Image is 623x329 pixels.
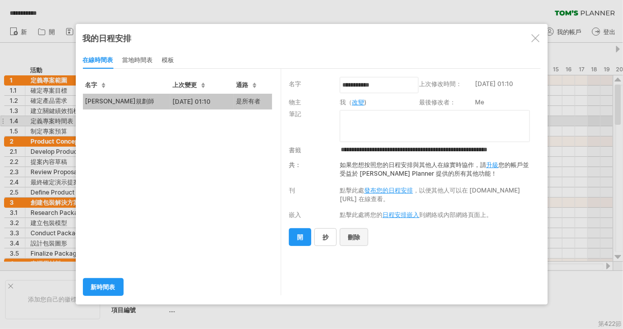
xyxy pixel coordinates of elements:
div: ) [340,98,414,107]
span: 名字 [85,81,105,89]
span: 上次變更 [173,81,205,89]
div: 我的日程安排 [83,33,541,44]
strong: 共： [289,161,301,170]
td: 筆記 [289,109,340,143]
a: 新時間表 [83,278,124,296]
a: 日程安排嵌入 [382,211,419,218]
div: 嵌入 [289,211,301,220]
td: 上次修改時間： [419,79,475,97]
div: 刊 [289,186,295,195]
span: 刪除 [348,233,360,241]
span: 開 [297,233,303,241]
span: 通路 [236,81,256,89]
div: 點擊此處將您的 到網絡或內部網絡頁面上。 [340,211,533,220]
div: 在線時間表 [83,52,113,69]
td: 書籤 [289,143,340,156]
span: 新時間表 [91,283,115,291]
a: 刪除 [340,228,368,246]
td: 是所有者 [234,94,272,109]
div: 點擊此處 ，以便其他人可以在 [DOMAIN_NAME][URL] 在線查看。 [340,186,533,203]
td: Me [475,97,538,109]
div: 模板 [162,52,174,69]
td: [PERSON_NAME]規劃師 [83,94,170,109]
font: 我（ [340,98,364,106]
a: 開 [289,228,311,246]
td: 最後修改者： [419,97,475,109]
td: 物主 [289,97,340,109]
td: 名字 [289,79,340,97]
td: [DATE] 01:10 [475,79,538,97]
div: 當地時間表 [123,52,153,69]
font: 如果您想按照您的日程安排與其他人在線實時協作，請 您的帳戶並受益於 [PERSON_NAME] Planner 提供的所有其他功能！ [340,161,529,177]
td: [DATE] 01:10 [170,94,234,109]
a: 發布您的日程安排 [364,186,413,194]
a: 改變 [352,98,364,106]
a: 抄 [314,228,337,246]
a: 升級 [486,161,498,169]
span: 抄 [322,233,329,241]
